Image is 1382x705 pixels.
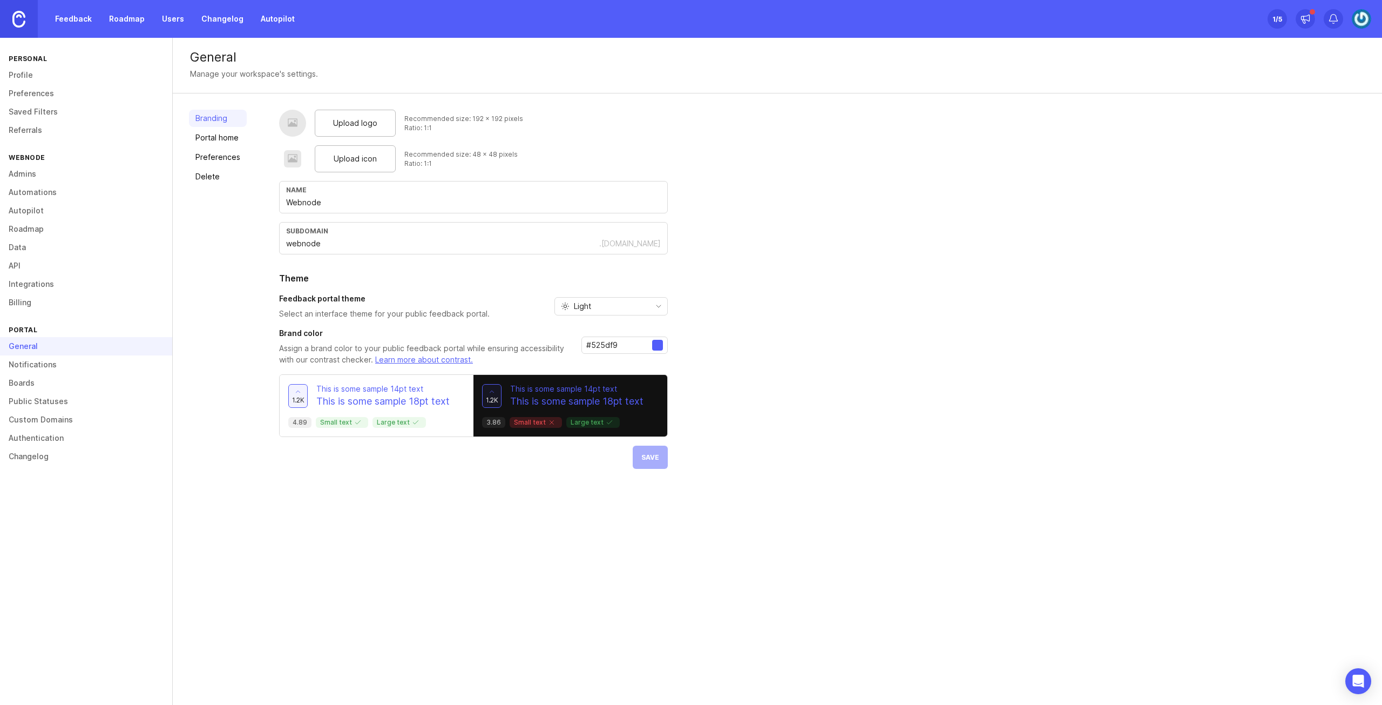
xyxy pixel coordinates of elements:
a: Users [155,9,191,29]
input: Subdomain [286,238,599,250]
div: General [190,51,1365,64]
h3: Brand color [279,328,573,339]
img: Jakob Bäcklund [1352,9,1371,29]
p: 3.86 [486,418,501,427]
div: Recommended size: 192 x 192 pixels [404,114,523,123]
a: Portal home [189,129,247,146]
div: Open Intercom Messenger [1345,668,1371,694]
span: Light [574,300,591,312]
div: toggle menu [554,297,668,315]
button: 1/5 [1268,9,1287,29]
img: Canny Home [12,11,25,28]
button: 1.2k [482,384,502,408]
button: 1.2k [288,384,308,408]
span: 1.2k [292,395,304,405]
a: Feedback [49,9,98,29]
p: Assign a brand color to your public feedback portal while ensuring accessibility with our contras... [279,343,573,366]
p: This is some sample 18pt text [510,394,643,408]
a: Changelog [195,9,250,29]
p: This is some sample 14pt text [510,384,643,394]
a: Autopilot [254,9,301,29]
p: Select an interface theme for your public feedback portal. [279,308,490,319]
p: This is some sample 14pt text [316,384,450,394]
div: Ratio: 1:1 [404,123,523,132]
a: Learn more about contrast. [375,355,473,364]
p: Small text [320,418,364,427]
a: Branding [189,110,247,127]
div: Manage your workspace's settings. [190,68,318,80]
a: Roadmap [103,9,151,29]
div: .[DOMAIN_NAME] [599,238,661,249]
a: Preferences [189,149,247,166]
p: Small text [514,418,558,427]
a: Delete [189,168,247,185]
svg: prefix icon Sun [561,302,570,311]
h3: Feedback portal theme [279,293,490,304]
div: 1 /5 [1272,11,1282,26]
svg: toggle icon [650,302,667,311]
p: Large text [377,418,422,427]
h2: Theme [279,272,668,285]
p: This is some sample 18pt text [316,394,450,408]
div: subdomain [286,227,661,235]
div: Recommended size: 48 x 48 pixels [404,150,518,159]
span: 1.2k [486,395,498,405]
div: Name [286,186,661,194]
span: Upload logo [333,117,377,129]
span: Upload icon [334,153,377,165]
div: Ratio: 1:1 [404,159,518,168]
p: Large text [571,418,615,427]
p: 4.89 [293,418,307,427]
